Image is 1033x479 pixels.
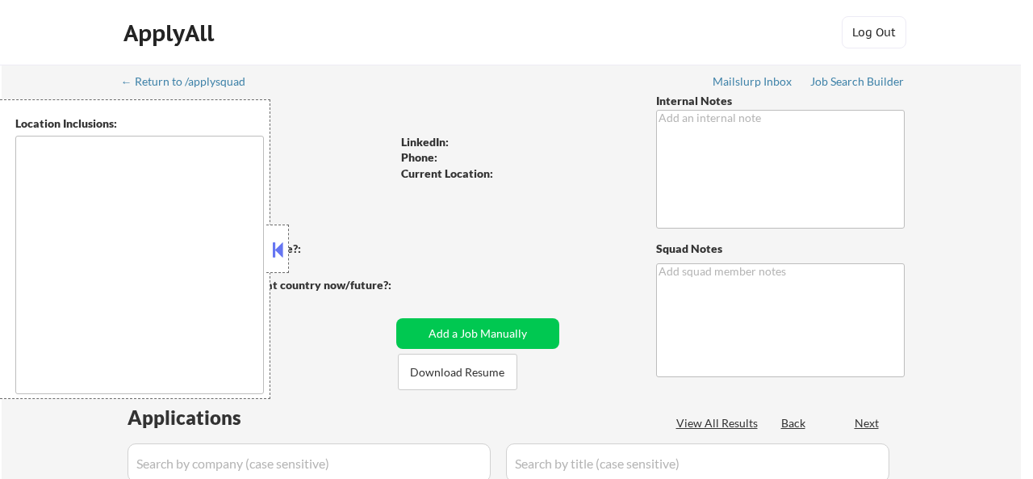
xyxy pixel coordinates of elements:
[396,318,559,349] button: Add a Job Manually
[128,408,287,427] div: Applications
[676,415,763,431] div: View All Results
[121,76,261,87] div: ← Return to /applysquad
[842,16,906,48] button: Log Out
[121,75,261,91] a: ← Return to /applysquad
[401,150,437,164] strong: Phone:
[810,75,905,91] a: Job Search Builder
[401,166,493,180] strong: Current Location:
[398,354,517,390] button: Download Resume
[123,19,219,47] div: ApplyAll
[15,116,264,132] div: Location Inclusions:
[401,135,449,149] strong: LinkedIn:
[810,76,905,87] div: Job Search Builder
[713,75,793,91] a: Mailslurp Inbox
[713,76,793,87] div: Mailslurp Inbox
[656,93,905,109] div: Internal Notes
[781,415,807,431] div: Back
[855,415,880,431] div: Next
[656,241,905,257] div: Squad Notes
